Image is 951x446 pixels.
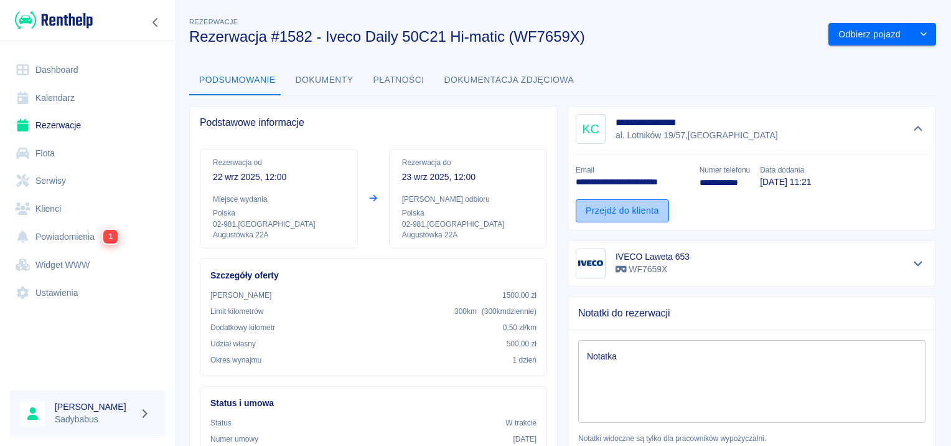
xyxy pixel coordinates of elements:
a: Klienci [10,195,165,223]
p: 500,00 zł [507,338,536,349]
a: Renthelp logo [10,10,93,31]
p: [PERSON_NAME] [210,290,271,301]
button: Podsumowanie [189,65,286,95]
h6: [PERSON_NAME] [55,401,134,413]
h6: Szczegóły oferty [210,269,536,282]
span: 1 [103,229,118,244]
p: Status [210,417,232,429]
p: 02-981 , [GEOGRAPHIC_DATA] [213,219,345,230]
a: Powiadomienia1 [10,222,165,251]
h3: Rezerwacja #1582 - Iveco Daily 50C21 Hi-matic (WF7659X) [189,28,818,45]
p: Udział własny [210,338,256,349]
button: Dokumenty [286,65,363,95]
p: Numer telefonu [700,164,750,176]
button: Dokumentacja zdjęciowa [434,65,584,95]
p: Dodatkowy kilometr [210,322,275,333]
p: 0,50 zł /km [503,322,536,333]
button: Odbierz pojazd [828,23,911,46]
p: Okres wynajmu [210,354,261,366]
span: Podstawowe informacje [200,116,547,129]
p: Email [576,164,690,176]
h6: IVECO Laweta 653 [616,250,690,263]
p: W trakcie [505,417,536,429]
div: KC [576,114,606,144]
p: Rezerwacja od [213,157,345,168]
button: Zwiń nawigację [146,14,165,31]
a: Ustawienia [10,279,165,307]
p: 1500,00 zł [502,290,536,301]
p: 23 wrz 2025, 12:00 [402,171,534,184]
p: 300 km [454,306,536,317]
p: [PERSON_NAME] odbioru [402,194,534,205]
span: ( 300 km dziennie ) [482,307,536,316]
a: Dashboard [10,56,165,84]
p: Augustówka 22A [213,230,345,240]
button: Płatności [363,65,434,95]
span: Notatki do rezerwacji [578,307,925,320]
p: 22 wrz 2025, 12:00 [213,171,345,184]
a: Widget WWW [10,251,165,279]
a: Rezerwacje [10,111,165,140]
p: Polska [213,207,345,219]
button: Ukryj szczegóły [908,120,929,138]
p: Numer umowy [210,434,258,445]
p: al. Lotników 19/57 , [GEOGRAPHIC_DATA] [616,129,778,142]
img: Renthelp logo [15,10,93,31]
p: [DATE] 11:21 [760,176,811,189]
button: drop-down [911,23,936,46]
p: Sadybabus [55,413,134,426]
img: Image [578,251,603,276]
p: Miejsce wydania [213,194,345,205]
p: Data dodania [760,164,811,176]
p: Limit kilometrów [210,306,263,317]
p: 1 dzień [513,354,536,366]
a: Kalendarz [10,84,165,112]
p: Rezerwacja do [402,157,534,168]
p: [DATE] [513,434,536,445]
a: Przejdź do klienta [576,199,669,222]
a: Serwisy [10,167,165,195]
p: Polska [402,207,534,219]
a: Flota [10,140,165,168]
span: Rezerwacje [189,18,238,26]
p: 02-981 , [GEOGRAPHIC_DATA] [402,219,534,230]
p: Augustówka 22A [402,230,534,240]
button: Pokaż szczegóły [908,255,929,272]
p: Notatki widoczne są tylko dla pracowników wypożyczalni. [578,433,925,444]
h6: Status i umowa [210,397,536,410]
p: WF7659X [616,263,690,276]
